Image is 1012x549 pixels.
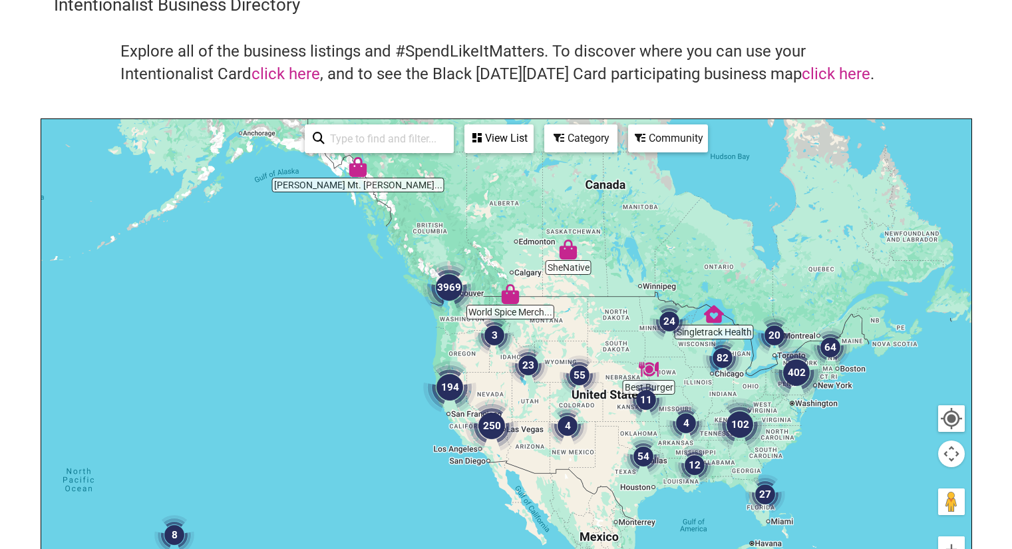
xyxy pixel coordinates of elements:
div: World Spice Merchants [500,284,520,304]
a: click here [802,65,870,83]
button: Your Location [938,405,965,432]
div: 3 [474,315,514,355]
div: 402 [770,346,823,399]
div: SheNative [558,240,578,260]
div: 82 [703,338,743,378]
div: 3969 [422,261,476,314]
div: Best Burger [639,359,659,379]
div: 12 [675,445,715,485]
h4: Explore all of the business listings and #SpendLikeItMatters. To discover where you can use your ... [120,41,892,85]
a: click here [252,65,320,83]
div: 27 [745,474,785,514]
div: 4 [548,406,588,446]
div: Filter by Community [628,124,708,152]
div: Filter by category [544,124,617,152]
div: 55 [560,355,599,395]
input: Type to find and filter... [325,126,446,152]
div: 4 [666,403,706,443]
div: 54 [623,437,663,476]
button: Drag Pegman onto the map to open Street View [938,488,965,515]
div: 20 [755,315,794,355]
div: Community [629,126,707,151]
div: 24 [649,301,689,341]
div: Category [546,126,616,151]
div: Singletrack Health [704,304,724,324]
div: Type to search and filter [305,124,454,153]
div: 102 [713,398,766,451]
div: 64 [810,327,850,367]
div: 23 [508,345,548,385]
div: Tripp's Mt. Juneau Trading Post [348,157,368,177]
div: 250 [465,399,518,453]
div: View List [466,126,532,151]
button: Map camera controls [938,441,965,467]
div: 194 [423,361,476,414]
div: See a list of the visible businesses [464,124,534,153]
div: 11 [626,380,666,420]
